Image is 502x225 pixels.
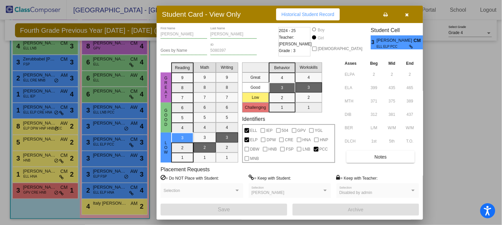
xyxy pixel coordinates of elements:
[319,145,328,153] span: PCC
[348,207,364,212] span: Archive
[163,141,169,155] span: Low
[211,48,257,53] input: Enter ID
[162,10,241,18] h3: Student Card - View Only
[218,207,230,212] span: Save
[163,108,169,127] span: Good
[318,45,362,53] span: [DEMOGRAPHIC_DATA]
[297,127,306,135] span: GPV
[414,37,423,44] span: CM
[371,38,376,46] span: 3
[250,145,259,153] span: DBW
[336,175,378,181] label: = Keep with Teacher:
[401,60,419,67] th: End
[279,27,296,34] span: 2024 - 25
[250,136,258,144] span: ELP
[281,12,334,17] span: Historical Student Record
[161,48,207,53] input: goes by name
[383,60,401,67] th: Mid
[161,166,210,173] label: Placement Requests
[249,175,291,181] label: = Keep with Student:
[345,109,363,120] input: assessment
[377,37,414,44] span: [PERSON_NAME] [PERSON_NAME]
[251,190,284,195] span: [PERSON_NAME]
[279,47,295,54] span: Grade : 3
[315,127,323,135] span: YGL
[242,116,265,122] label: Identifiers
[345,96,363,106] input: assessment
[268,145,277,153] span: HNB
[279,34,312,47] span: Teacher: [PERSON_NAME]
[250,127,257,135] span: ELL
[423,38,429,46] span: 3
[292,204,419,216] button: Archive
[317,27,325,33] div: Boy
[346,151,415,163] button: Notes
[286,145,293,153] span: FSP
[345,136,363,146] input: assessment
[250,155,259,163] span: MNB
[161,204,287,216] button: Save
[161,175,219,181] label: = Do NOT Place with Student:
[302,145,310,153] span: LNB
[377,44,409,49] span: ELL ELP PCC
[285,136,293,144] span: CRE
[339,190,372,195] span: Disabled by admin
[374,154,387,160] span: Notes
[371,27,429,33] h3: Student Cell
[302,136,311,144] span: HNA
[343,60,365,67] th: Asses
[320,136,328,144] span: HNP
[282,127,288,135] span: 504
[345,123,363,133] input: assessment
[266,127,272,135] span: IEP
[317,35,324,41] div: Girl
[266,136,276,144] span: DPW
[345,83,363,93] input: assessment
[163,76,169,99] span: Great
[345,69,363,79] input: assessment
[365,60,383,67] th: Beg
[276,8,340,20] button: Historical Student Record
